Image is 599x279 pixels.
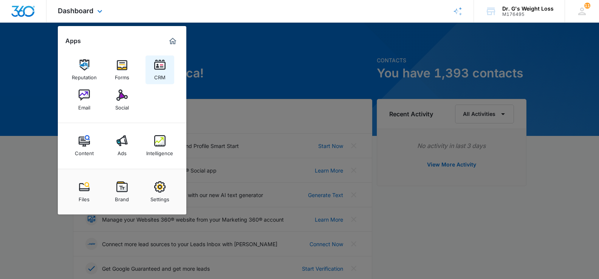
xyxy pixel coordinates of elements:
[145,55,174,84] a: CRM
[108,86,136,114] a: Social
[108,131,136,160] a: Ads
[115,193,129,202] div: Brand
[118,146,127,156] div: Ads
[70,177,99,206] a: Files
[79,193,90,202] div: Files
[58,7,93,15] span: Dashboard
[108,55,136,84] a: Forms
[70,131,99,160] a: Content
[70,86,99,114] a: Email
[65,37,81,45] h2: Apps
[70,55,99,84] a: Reputation
[78,101,90,111] div: Email
[146,146,173,156] div: Intelligence
[108,177,136,206] a: Brand
[115,71,129,80] div: Forms
[502,6,554,12] div: account name
[154,71,166,80] div: CRM
[167,35,179,47] a: Marketing 360® Dashboard
[584,3,590,9] div: notifications count
[502,12,554,17] div: account id
[72,71,97,80] div: Reputation
[584,3,590,9] span: 11
[150,193,169,202] div: Settings
[145,131,174,160] a: Intelligence
[145,177,174,206] a: Settings
[75,146,94,156] div: Content
[115,101,129,111] div: Social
